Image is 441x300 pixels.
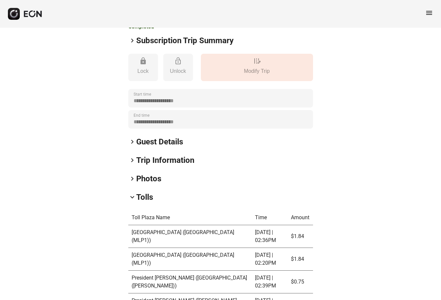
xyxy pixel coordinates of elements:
[128,138,136,146] span: keyboard_arrow_right
[288,271,313,293] td: $0.75
[128,175,136,183] span: keyboard_arrow_right
[136,136,183,147] h2: Guest Details
[252,225,288,248] td: [DATE] | 02:36PM
[136,35,234,46] h2: Subscription Trip Summary
[136,155,194,165] h2: Trip Information
[288,225,313,248] td: $1.84
[252,271,288,293] td: [DATE] | 02:39PM
[252,210,288,225] th: Time
[252,248,288,271] td: [DATE] | 02:20PM
[128,271,252,293] td: President [PERSON_NAME] ([GEOGRAPHIC_DATA] ([PERSON_NAME]))
[128,210,252,225] th: Toll Plaza Name
[128,193,136,201] span: keyboard_arrow_down
[128,37,136,45] span: keyboard_arrow_right
[288,248,313,271] td: $1.84
[425,9,433,17] span: menu
[128,225,252,248] td: [GEOGRAPHIC_DATA] ([GEOGRAPHIC_DATA] (MLP1))
[136,192,153,202] h2: Tolls
[128,248,252,271] td: [GEOGRAPHIC_DATA] ([GEOGRAPHIC_DATA] (MLP1))
[128,156,136,164] span: keyboard_arrow_right
[136,173,161,184] h2: Photos
[288,210,313,225] th: Amount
